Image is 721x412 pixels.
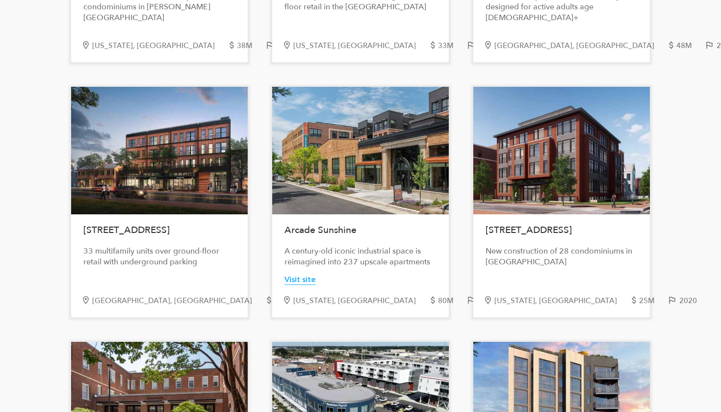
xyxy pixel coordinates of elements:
[237,42,265,50] div: 38M
[676,42,704,50] div: 48M
[284,267,316,285] a: Visit site
[83,219,235,241] h1: [STREET_ADDRESS]
[494,297,629,305] div: [US_STATE], [GEOGRAPHIC_DATA]
[92,297,264,305] div: [GEOGRAPHIC_DATA], [GEOGRAPHIC_DATA]
[639,297,667,305] div: 25M
[284,246,437,267] div: A century-old iconic industrial space is reimagined into 237 upscale apartments
[679,297,709,305] div: 2020
[293,42,428,50] div: [US_STATE], [GEOGRAPHIC_DATA]
[293,297,428,305] div: [US_STATE], [GEOGRAPHIC_DATA]
[438,42,466,50] div: 33M
[284,275,316,285] div: Visit site
[486,219,638,241] h1: [STREET_ADDRESS]
[83,246,235,267] div: 33 multifamily units over ground-floor retail with underground parking
[92,42,227,50] div: [US_STATE], [GEOGRAPHIC_DATA]
[284,219,437,241] h1: Arcade Sunshine
[494,42,667,50] div: [GEOGRAPHIC_DATA], [GEOGRAPHIC_DATA]
[438,297,466,305] div: 80M
[486,246,638,267] div: New construction of 28 condominiums in [GEOGRAPHIC_DATA]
